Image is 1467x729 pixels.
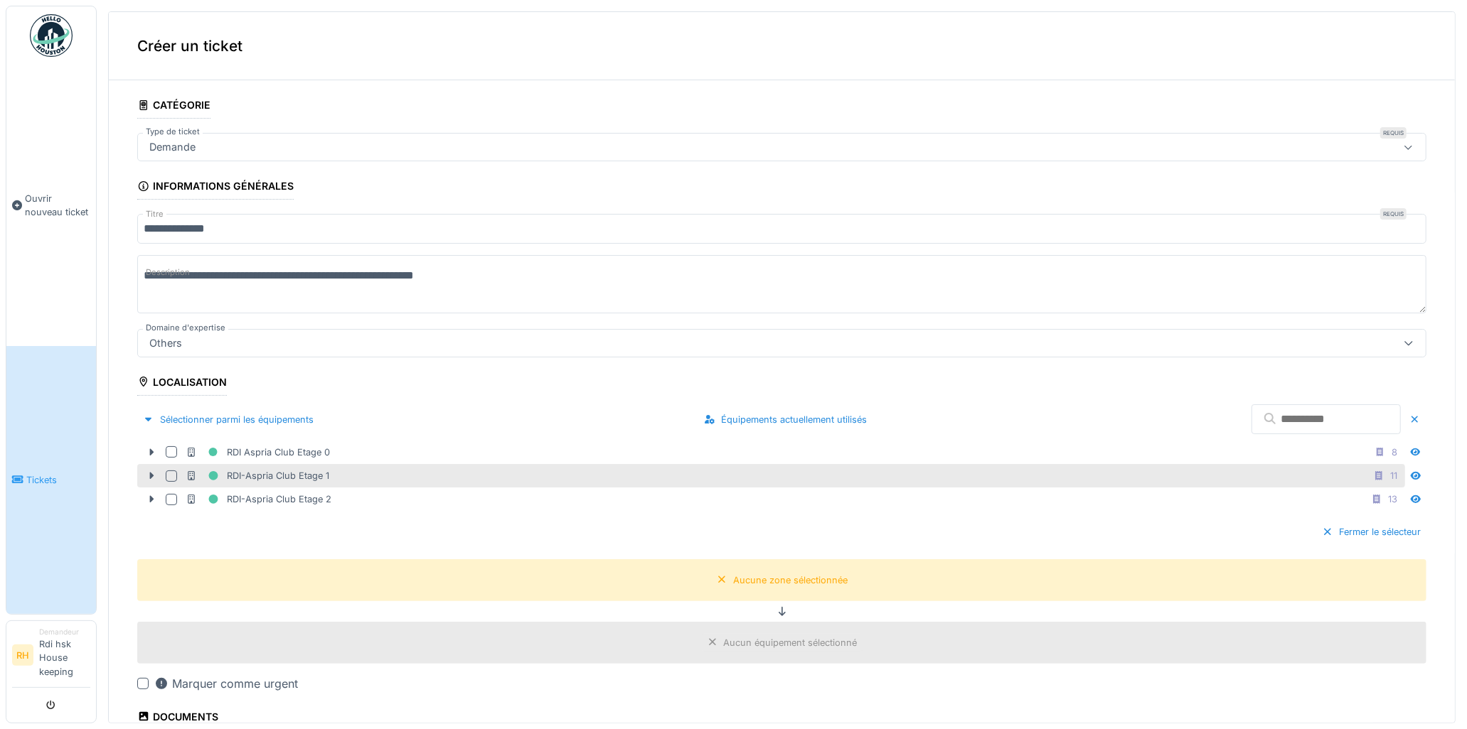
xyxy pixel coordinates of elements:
li: RH [12,644,33,666]
span: Tickets [26,473,90,487]
div: Localisation [137,372,227,396]
div: RDI-Aspria Club Etage 1 [186,467,329,485]
a: Ouvrir nouveau ticket [6,65,96,346]
div: RDI Aspria Club Etage 0 [186,443,330,461]
div: 11 [1390,469,1397,482]
a: RH DemandeurRdi hsk House keeping [12,627,90,688]
div: Requis [1380,127,1407,139]
div: Catégorie [137,94,210,119]
div: Sélectionner parmi les équipements [137,410,319,429]
span: Ouvrir nouveau ticket [25,192,90,219]
a: Tickets [6,346,96,614]
div: Informations générales [137,175,294,200]
div: Fermer le sélecteur [1316,522,1426,541]
label: Titre [143,208,166,220]
div: Équipements actuellement utilisés [698,410,873,429]
label: Description [143,264,193,281]
div: Créer un ticket [109,12,1455,80]
li: Rdi hsk House keeping [39,627,90,684]
label: Domaine d'expertise [143,322,228,334]
div: 13 [1388,492,1397,506]
div: Aucune zone sélectionnée [733,573,848,587]
div: Marquer comme urgent [154,675,298,692]
div: Aucun équipement sélectionné [724,636,858,649]
div: Others [144,335,188,351]
div: 8 [1392,445,1397,459]
div: Demandeur [39,627,90,637]
img: Badge_color-CXgf-gQk.svg [30,14,73,57]
label: Type de ticket [143,126,203,138]
div: RDI-Aspria Club Etage 2 [186,490,331,508]
div: Demande [144,139,201,155]
div: Requis [1380,208,1407,220]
